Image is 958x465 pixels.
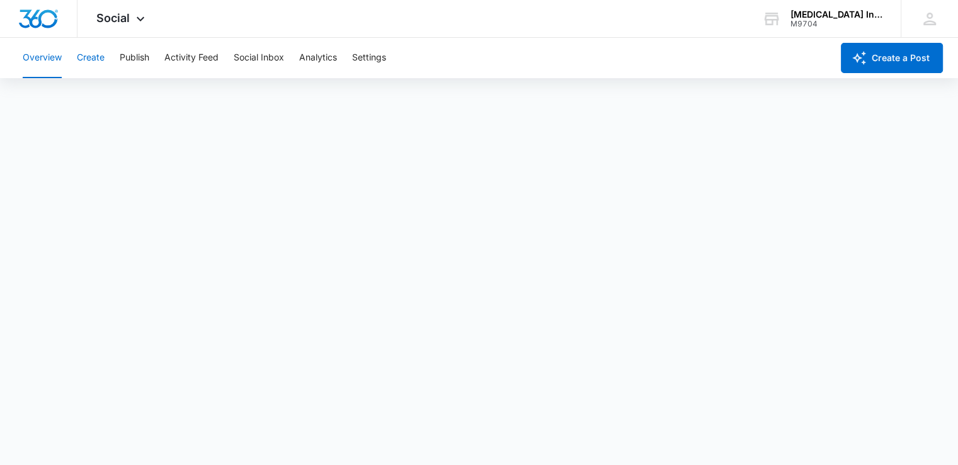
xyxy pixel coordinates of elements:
[23,38,62,78] button: Overview
[96,11,130,25] span: Social
[352,38,386,78] button: Settings
[790,9,882,20] div: account name
[120,38,149,78] button: Publish
[790,20,882,28] div: account id
[164,38,219,78] button: Activity Feed
[841,43,943,73] button: Create a Post
[234,38,284,78] button: Social Inbox
[299,38,337,78] button: Analytics
[77,38,105,78] button: Create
